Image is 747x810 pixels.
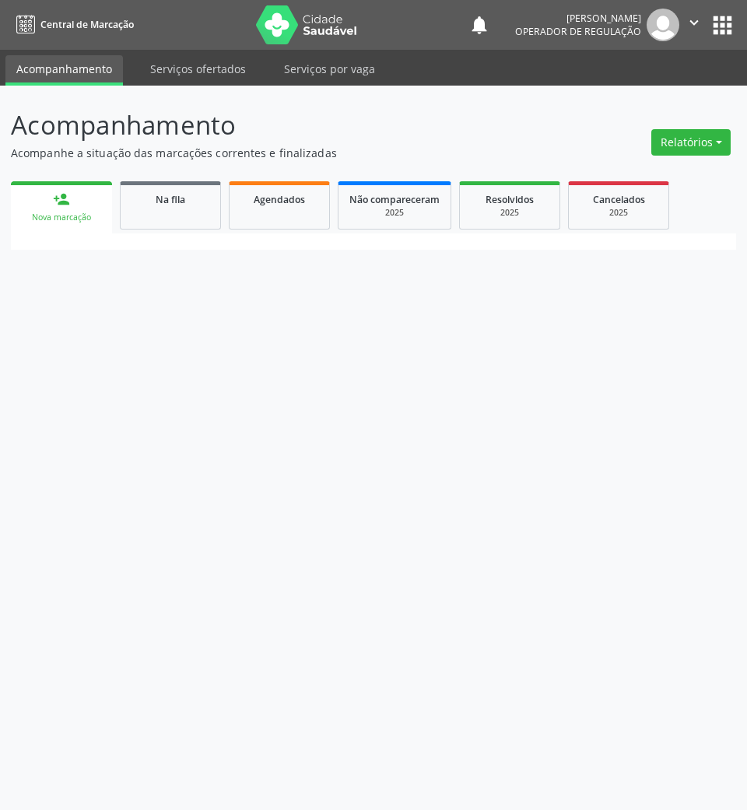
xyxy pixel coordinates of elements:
a: Serviços por vaga [273,55,386,82]
span: Cancelados [593,193,645,206]
span: Operador de regulação [515,25,641,38]
button: Relatórios [651,129,731,156]
i:  [686,14,703,31]
div: Nova marcação [22,212,101,223]
button: notifications [468,14,490,36]
p: Acompanhe a situação das marcações correntes e finalizadas [11,145,518,161]
img: img [647,9,679,41]
a: Serviços ofertados [139,55,257,82]
div: [PERSON_NAME] [515,12,641,25]
span: Central de Marcação [40,18,134,31]
span: Não compareceram [349,193,440,206]
div: 2025 [471,207,549,219]
span: Resolvidos [486,193,534,206]
span: Agendados [254,193,305,206]
p: Acompanhamento [11,106,518,145]
button:  [679,9,709,41]
span: Na fila [156,193,185,206]
div: 2025 [349,207,440,219]
a: Acompanhamento [5,55,123,86]
button: apps [709,12,736,39]
a: Central de Marcação [11,12,134,37]
div: 2025 [580,207,658,219]
div: person_add [53,191,70,208]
